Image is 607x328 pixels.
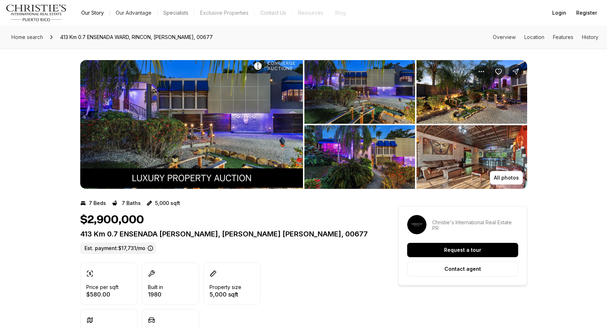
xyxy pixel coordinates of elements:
button: Request a tour [407,243,518,257]
li: 2 of 12 [304,60,527,189]
p: Contact agent [444,266,481,272]
a: Skip to: Overview [493,34,516,40]
span: Home search [11,34,43,40]
button: View image gallery [80,60,303,189]
button: Login [548,6,570,20]
p: 7 Baths [122,200,141,206]
p: $580.00 [86,292,119,297]
span: Register [576,10,597,16]
p: 413 Km 0.7 ENSENADA [PERSON_NAME], [PERSON_NAME] [PERSON_NAME], 00677 [80,230,372,238]
a: Home search [9,31,46,43]
button: View image gallery [304,60,415,124]
p: 5,000 sqft [155,200,180,206]
p: Price per sqft [86,284,119,290]
p: All photos [494,175,519,181]
button: View image gallery [304,125,415,189]
h1: $2,900,000 [80,213,144,227]
p: Request a tour [444,247,481,253]
a: Skip to: Location [524,34,544,40]
button: Save Property: 413 Km 0.7 ENSENADA WARD, RINCON [491,64,506,79]
button: Share Property: 413 Km 0.7 ENSENADA WARD, RINCON [509,64,523,79]
a: Blog [329,8,352,18]
a: Our Story [76,8,110,18]
button: All photos [490,171,523,185]
img: logo [6,4,67,21]
label: Est. payment: $17,731/mo [80,243,156,254]
p: Christie's International Real Estate PR [432,220,518,231]
a: Exclusive Properties [194,8,254,18]
button: Register [572,6,601,20]
span: Login [552,10,566,16]
p: 1980 [148,292,163,297]
button: Contact agent [407,261,518,276]
nav: Page section menu [493,34,598,40]
button: Contact Us [255,8,292,18]
button: View image gallery [416,125,527,189]
p: 7 Beds [89,200,106,206]
li: 1 of 12 [80,60,303,189]
a: Skip to: Features [553,34,573,40]
a: Our Advantage [110,8,157,18]
span: 413 Km 0.7 ENSENADA WARD, RINCON, [PERSON_NAME], 00677 [57,31,216,43]
a: Resources [292,8,329,18]
p: Built in [148,284,163,290]
p: Property size [209,284,241,290]
a: Skip to: History [582,34,598,40]
a: Specialists [158,8,194,18]
p: 5,000 sqft [209,292,241,297]
button: View image gallery [416,60,527,124]
div: Listing Photos [80,60,527,189]
button: Property options [474,64,488,79]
